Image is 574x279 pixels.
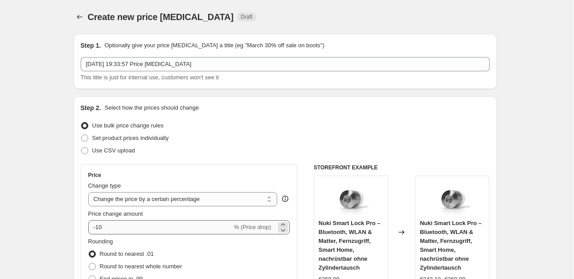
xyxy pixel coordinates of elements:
input: -15 [88,220,232,234]
p: Optionally give your price [MEDICAL_DATA] a title (eg "March 30% off sale on boots") [104,41,324,50]
span: Draft [241,13,252,21]
span: Use bulk price change rules [92,122,164,129]
div: help [281,194,290,203]
span: Nuki Smart Lock Pro – Bluetooth, WLAN & Matter, Fernzugriff, Smart Home, nachrüstbar ohne Zylinde... [319,220,381,271]
h6: STOREFRONT EXAMPLE [314,164,490,171]
span: Round to nearest whole number [100,263,182,270]
span: Set product prices individually [92,135,169,141]
span: This title is just for internal use, customers won't see it [81,74,219,81]
button: Price change jobs [74,11,86,23]
h3: Price [88,172,101,179]
span: Rounding [88,238,113,245]
span: Nuki Smart Lock Pro – Bluetooth, WLAN & Matter, Fernzugriff, Smart Home, nachrüstbar ohne Zylinde... [420,220,482,271]
h2: Step 2. [81,103,101,112]
input: 30% off holiday sale [81,57,490,71]
span: Create new price [MEDICAL_DATA] [88,12,234,22]
span: Price change amount [88,210,143,217]
span: Use CSV upload [92,147,135,154]
h2: Step 1. [81,41,101,50]
span: Change type [88,182,121,189]
p: Select how the prices should change [104,103,199,112]
span: % (Price drop) [234,224,271,230]
span: Round to nearest .01 [100,250,154,257]
img: 71A0RZaPsLL_80x.jpg [333,181,369,216]
img: 71A0RZaPsLL_80x.jpg [435,181,470,216]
